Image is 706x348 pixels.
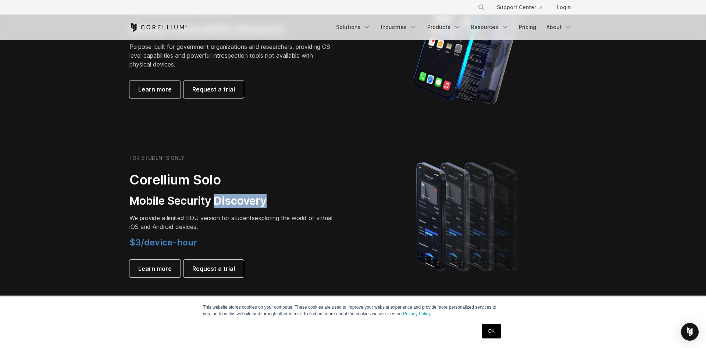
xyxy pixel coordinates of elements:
a: Resources [467,21,513,34]
h6: FOR STUDENTS ONLY [129,155,185,161]
h3: Mobile Security Discovery [129,194,335,208]
span: Learn more [138,264,172,273]
a: Solutions [332,21,375,34]
a: OK [482,324,501,338]
p: exploring the world of virtual iOS and Android devices. [129,214,335,231]
h2: Corellium Solo [129,172,335,188]
span: Request a trial [192,264,235,273]
a: Support Center [491,1,548,14]
a: Login [551,1,577,14]
a: Pricing [514,21,541,34]
a: Products [423,21,465,34]
a: About [542,21,577,34]
a: Learn more [129,260,181,277]
a: Privacy Policy. [403,311,431,316]
a: Request a trial [183,260,244,277]
span: Request a trial [192,85,235,94]
a: Request a trial [183,80,244,98]
button: Search [475,1,488,14]
a: Learn more [129,80,181,98]
div: Open Intercom Messenger [681,323,699,341]
span: Learn more [138,85,172,94]
img: A lineup of four iPhone models becoming more gradient and blurred [402,152,536,280]
span: We provide a limited EDU version for students [129,214,255,222]
a: Corellium Home [129,23,188,32]
div: Navigation Menu [332,21,577,34]
p: This website stores cookies on your computer. These cookies are used to improve your website expe... [203,304,503,317]
div: Navigation Menu [469,1,577,14]
a: Industries [377,21,421,34]
p: Purpose-built for government organizations and researchers, providing OS-level capabilities and p... [129,42,335,69]
span: $3/device-hour [129,237,197,248]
